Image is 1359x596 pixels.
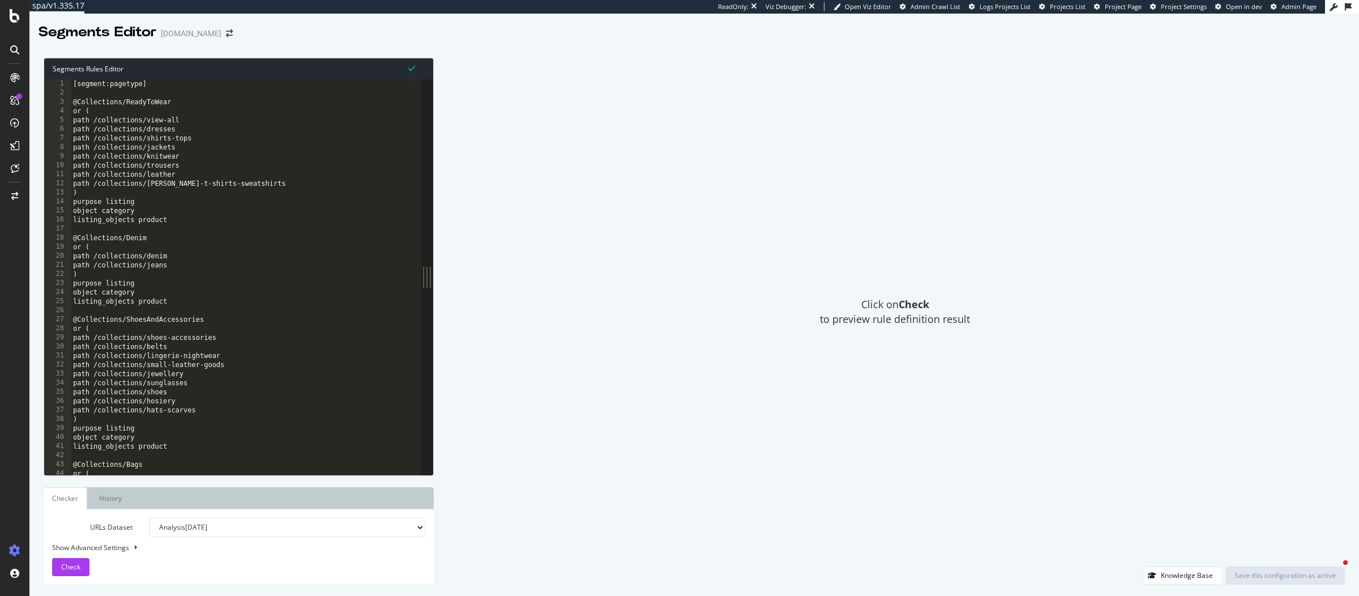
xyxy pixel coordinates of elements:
span: Project Settings [1161,2,1207,11]
div: 16 [44,215,71,224]
a: Admin Page [1271,2,1317,11]
a: Knowledge Base [1143,571,1223,580]
div: 34 [44,378,71,388]
div: 26 [44,306,71,315]
div: 9 [44,152,71,161]
div: 18 [44,233,71,242]
button: Knowledge Base [1143,567,1223,585]
div: 12 [44,179,71,188]
div: Knowledge Base [1161,571,1213,580]
div: 7 [44,134,71,143]
span: Open in dev [1226,2,1262,11]
div: Segments Editor [39,23,156,42]
div: arrow-right-arrow-left [226,29,233,37]
a: Projects List [1039,2,1086,11]
div: 17 [44,224,71,233]
span: Logs Projects List [980,2,1031,11]
div: 24 [44,288,71,297]
a: Checker [44,487,87,509]
strong: Check [899,297,929,311]
div: 21 [44,261,71,270]
a: Open Viz Editor [834,2,891,11]
a: Project Page [1094,2,1142,11]
span: Check [61,562,80,572]
div: 31 [44,351,71,360]
div: 3 [44,97,71,107]
div: 25 [44,297,71,306]
div: 19 [44,242,71,252]
span: Admin Page [1281,2,1317,11]
div: 14 [44,197,71,206]
a: Project Settings [1150,2,1207,11]
div: 13 [44,188,71,197]
div: 38 [44,415,71,424]
iframe: Intercom live chat [1320,557,1348,585]
div: 23 [44,279,71,288]
div: 2 [44,88,71,97]
div: 39 [44,424,71,433]
button: Save this configuration as active [1225,567,1345,585]
div: 35 [44,388,71,397]
div: 11 [44,170,71,179]
div: 5 [44,116,71,125]
div: 27 [44,315,71,324]
div: 43 [44,460,71,469]
span: Click on to preview rule definition result [820,297,970,326]
span: Project Page [1105,2,1142,11]
a: Open in dev [1215,2,1262,11]
div: 37 [44,406,71,415]
div: Viz Debugger: [766,2,806,11]
div: 29 [44,333,71,342]
div: 36 [44,397,71,406]
span: Admin Crawl List [911,2,960,11]
div: 33 [44,369,71,378]
div: 32 [44,360,71,369]
div: 41 [44,442,71,451]
div: 42 [44,451,71,460]
div: 22 [44,270,71,279]
div: 1 [44,79,71,88]
div: ReadOnly: [718,2,749,11]
div: [DOMAIN_NAME] [161,28,221,39]
span: Projects List [1050,2,1086,11]
div: 40 [44,433,71,442]
div: 10 [44,161,71,170]
a: History [90,487,131,509]
a: Admin Crawl List [900,2,960,11]
div: Segments Rules Editor [44,58,433,79]
div: 8 [44,143,71,152]
div: Save this configuration as active [1234,571,1336,580]
span: Open Viz Editor [845,2,891,11]
div: 4 [44,107,71,116]
div: 20 [44,252,71,261]
span: Syntax is valid [408,63,415,74]
div: 28 [44,324,71,333]
button: Check [52,558,89,576]
div: 15 [44,206,71,215]
label: URLs Dataset [44,518,141,537]
div: Show Advanced Settings [44,543,417,552]
div: 30 [44,342,71,351]
a: Logs Projects List [969,2,1031,11]
div: 6 [44,125,71,134]
div: 44 [44,469,71,478]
